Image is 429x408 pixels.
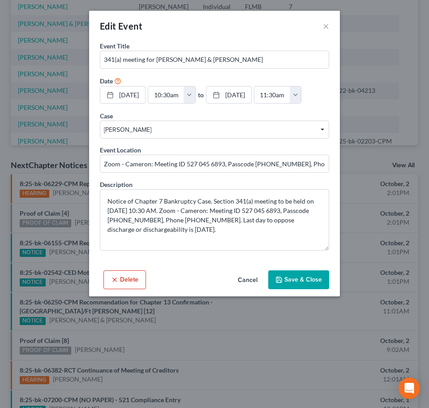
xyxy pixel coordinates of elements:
input: -- : -- [254,87,290,104]
input: -- : -- [148,87,184,104]
span: Edit Event [100,21,142,31]
a: [DATE] [206,87,251,104]
input: Enter location... [100,155,329,172]
button: Delete [103,270,146,289]
span: Event Title [100,42,129,50]
span: [PERSON_NAME] [104,125,325,135]
button: × [323,21,329,31]
label: Description [100,180,133,189]
button: Cancel [231,271,265,289]
button: Save & Close [268,270,329,289]
label: to [198,90,204,100]
label: Event Location [100,145,141,155]
span: Select box activate [100,121,329,139]
div: Open Intercom Messenger [399,378,420,399]
label: Case [100,111,113,121]
input: Enter event name... [100,51,329,68]
label: Date [100,76,113,86]
a: [DATE] [100,87,145,104]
